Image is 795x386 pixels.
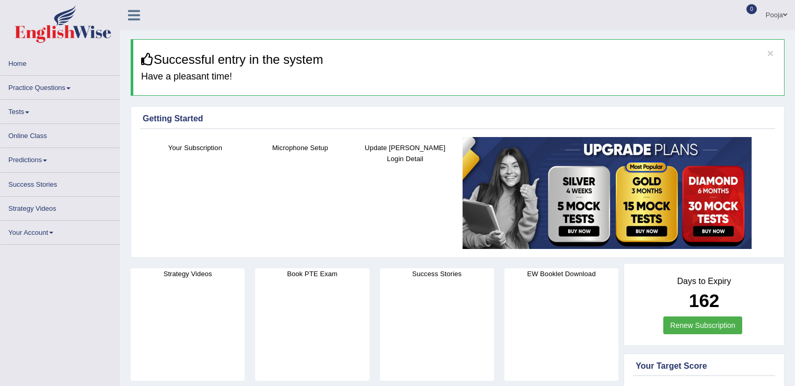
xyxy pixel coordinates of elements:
[689,290,719,311] b: 162
[1,173,120,193] a: Success Stories
[746,4,757,14] span: 0
[1,197,120,217] a: Strategy Videos
[253,142,348,153] h4: Microphone Setup
[767,48,774,59] button: ×
[1,100,120,120] a: Tests
[1,221,120,241] a: Your Account
[1,148,120,168] a: Predictions
[143,112,773,125] div: Getting Started
[255,268,369,279] h4: Book PTE Exam
[380,268,494,279] h4: Success Stories
[636,360,773,372] div: Your Target Score
[504,268,618,279] h4: EW Booklet Download
[463,137,752,249] img: small5.jpg
[141,72,776,82] h4: Have a pleasant time!
[148,142,243,153] h4: Your Subscription
[1,52,120,72] a: Home
[131,268,245,279] h4: Strategy Videos
[636,277,773,286] h4: Days to Expiry
[1,76,120,96] a: Practice Questions
[1,124,120,144] a: Online Class
[663,316,742,334] a: Renew Subscription
[141,53,776,66] h3: Successful entry in the system
[358,142,453,164] h4: Update [PERSON_NAME] Login Detail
